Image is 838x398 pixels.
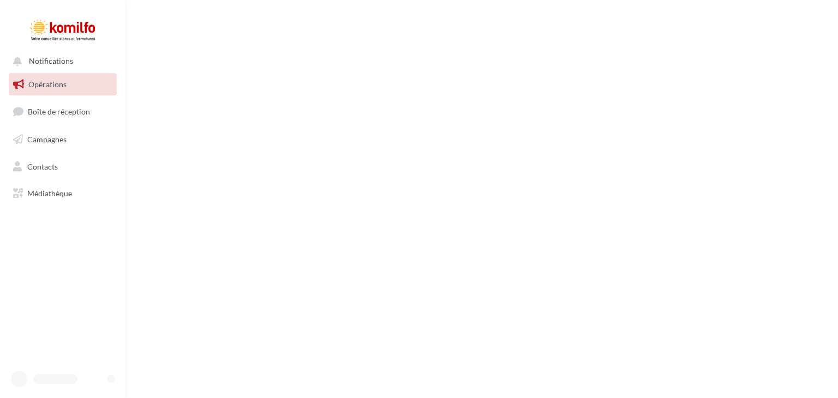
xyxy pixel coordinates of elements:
span: Boîte de réception [28,107,90,116]
a: Médiathèque [7,182,119,205]
a: Opérations [7,73,119,96]
a: Campagnes [7,128,119,151]
a: Contacts [7,155,119,178]
span: Médiathèque [27,189,72,198]
span: Opérations [28,80,67,89]
span: Campagnes [27,135,67,144]
span: Notifications [29,57,73,66]
span: Contacts [27,161,58,171]
a: Boîte de réception [7,100,119,123]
